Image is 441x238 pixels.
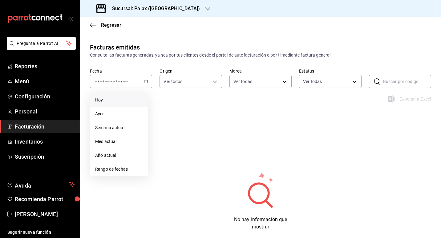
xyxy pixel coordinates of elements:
[118,79,121,84] input: --
[121,79,123,84] span: /
[115,79,117,84] span: /
[383,75,431,88] input: Buscar por código
[299,69,361,73] label: Estatus
[15,211,58,217] font: [PERSON_NAME]
[15,153,44,160] font: Suscripción
[95,152,143,159] span: Año actual
[90,43,140,52] div: Facturas emitidas
[7,230,51,235] font: Sugerir nueva función
[99,79,103,84] input: --
[95,138,143,145] span: Mes actual
[15,123,44,130] font: Facturación
[229,69,292,73] label: Marca
[111,79,112,84] span: -
[90,69,152,73] label: Fecha
[15,181,67,188] span: Ayuda
[104,79,110,84] input: ----
[101,22,121,28] span: Regresar
[164,78,182,85] span: Ver todos
[68,16,73,21] button: open_drawer_menu
[160,69,222,73] label: Origen
[7,37,76,50] button: Pregunta a Parrot AI
[95,111,143,117] span: Ayer
[107,5,200,12] h3: Sucursal: Palax ([GEOGRAPHIC_DATA])
[103,79,104,84] span: /
[15,138,43,145] font: Inventarios
[112,79,115,84] input: --
[95,79,98,84] input: --
[303,78,322,85] span: Ver todas
[17,40,66,47] span: Pregunta a Parrot AI
[15,78,29,85] font: Menú
[4,45,76,51] a: Pregunta a Parrot AI
[123,79,128,84] input: ----
[233,78,252,85] span: Ver todas
[15,93,50,100] font: Configuración
[90,22,121,28] button: Regresar
[98,79,99,84] span: /
[15,108,37,115] font: Personal
[234,216,287,230] span: No hay información que mostrar
[15,196,63,202] font: Recomienda Parrot
[95,125,143,131] span: Semana actual
[90,52,431,58] div: Consulta las facturas generadas, ya sea por tus clientes desde el portal de autofacturación o por...
[15,63,37,69] font: Reportes
[95,166,143,173] span: Rango de fechas
[95,97,143,103] span: Hoy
